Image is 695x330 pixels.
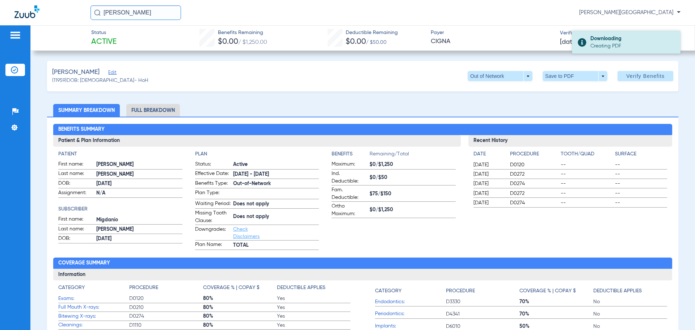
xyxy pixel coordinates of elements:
[510,150,558,158] h4: Procedure
[90,5,181,20] input: Search for patients
[473,190,504,197] span: [DATE]
[58,205,182,213] h4: Subscriber
[108,70,115,77] span: Edit
[203,284,260,292] h4: Coverage % | Copay $
[233,227,260,239] a: Check Disclaimers
[561,150,612,160] app-breakdown-title: Tooth/Quad
[233,161,319,168] span: Active
[593,323,667,330] span: No
[277,322,351,329] span: Yes
[473,199,504,206] span: [DATE]
[94,9,101,16] img: Search Icon
[375,284,446,297] app-breakdown-title: Category
[560,38,588,47] span: [DATE]
[615,199,667,206] span: --
[58,295,129,302] span: Exams:
[332,150,370,160] app-breakdown-title: Benefits
[561,190,612,197] span: --
[195,241,231,250] span: Plan Name:
[370,174,455,181] span: $0/$50
[195,209,231,225] span: Missing Tooth Clause:
[129,322,203,329] span: D1110
[195,226,231,240] span: Downgrades:
[195,150,319,158] h4: Plan
[375,287,401,295] h4: Category
[543,71,607,81] button: Save to PDF
[626,73,665,79] span: Verify Benefits
[615,171,667,178] span: --
[53,104,120,117] li: Summary Breakdown
[561,180,612,187] span: --
[195,200,231,209] span: Waiting Period:
[560,29,683,37] span: Verified On
[593,298,667,305] span: No
[58,304,129,311] span: Full Mouth X-rays:
[126,104,180,117] li: Full Breakdown
[446,310,520,318] span: D4341
[53,269,672,280] h3: Information
[277,304,351,311] span: Yes
[519,298,593,305] span: 70%
[129,284,158,292] h4: Procedure
[203,313,277,320] span: 80%
[519,323,593,330] span: 50%
[277,313,351,320] span: Yes
[446,284,520,297] app-breakdown-title: Procedure
[203,295,277,302] span: 80%
[366,40,387,45] span: / $50.00
[53,135,460,147] h3: Patient & Plan Information
[195,180,231,188] span: Benefits Type:
[431,29,554,37] span: Payer
[370,150,455,160] span: Remaining/Total
[96,171,182,178] span: [PERSON_NAME]
[91,29,117,37] span: Status
[519,284,593,297] app-breakdown-title: Coverage % | Copay $
[218,29,267,37] span: Benefits Remaining
[277,295,351,302] span: Yes
[58,216,94,224] span: First name:
[96,161,182,168] span: [PERSON_NAME]
[96,189,182,197] span: N/A
[195,160,231,169] span: Status:
[561,161,612,168] span: --
[510,171,558,178] span: D0272
[58,313,129,320] span: Bitewing X-rays:
[561,199,612,206] span: --
[618,71,673,81] button: Verify Benefits
[53,124,672,135] h2: Benefits Summary
[58,170,94,179] span: Last name:
[473,180,504,187] span: [DATE]
[473,150,504,160] app-breakdown-title: Date
[375,298,446,306] span: Endodontics:
[510,150,558,160] app-breakdown-title: Procedure
[52,68,100,77] span: [PERSON_NAME]
[346,38,366,46] span: $0.00
[203,304,277,311] span: 80%
[14,5,39,18] img: Zuub Logo
[659,295,695,330] div: Chat Widget
[510,190,558,197] span: D0272
[58,180,94,188] span: DOB:
[277,284,325,292] h4: Deductible Applies
[233,171,319,178] span: [DATE] - [DATE]
[195,189,231,199] span: Plan Type:
[468,71,532,81] button: Out of Network
[58,321,129,329] span: Cleanings:
[468,135,672,147] h3: Recent History
[203,284,277,294] app-breakdown-title: Coverage % | Copay $
[53,258,672,269] h2: Coverage Summary
[58,150,182,158] h4: Patient
[473,150,504,158] h4: Date
[615,190,667,197] span: --
[593,284,667,297] app-breakdown-title: Deductible Applies
[519,310,593,318] span: 70%
[332,170,367,185] span: Ind. Deductible:
[593,310,667,318] span: No
[346,29,398,37] span: Deductible Remaining
[615,161,667,168] span: --
[233,200,319,208] span: Does not apply
[590,42,674,50] div: Creating PDF
[370,190,455,198] span: $75/$150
